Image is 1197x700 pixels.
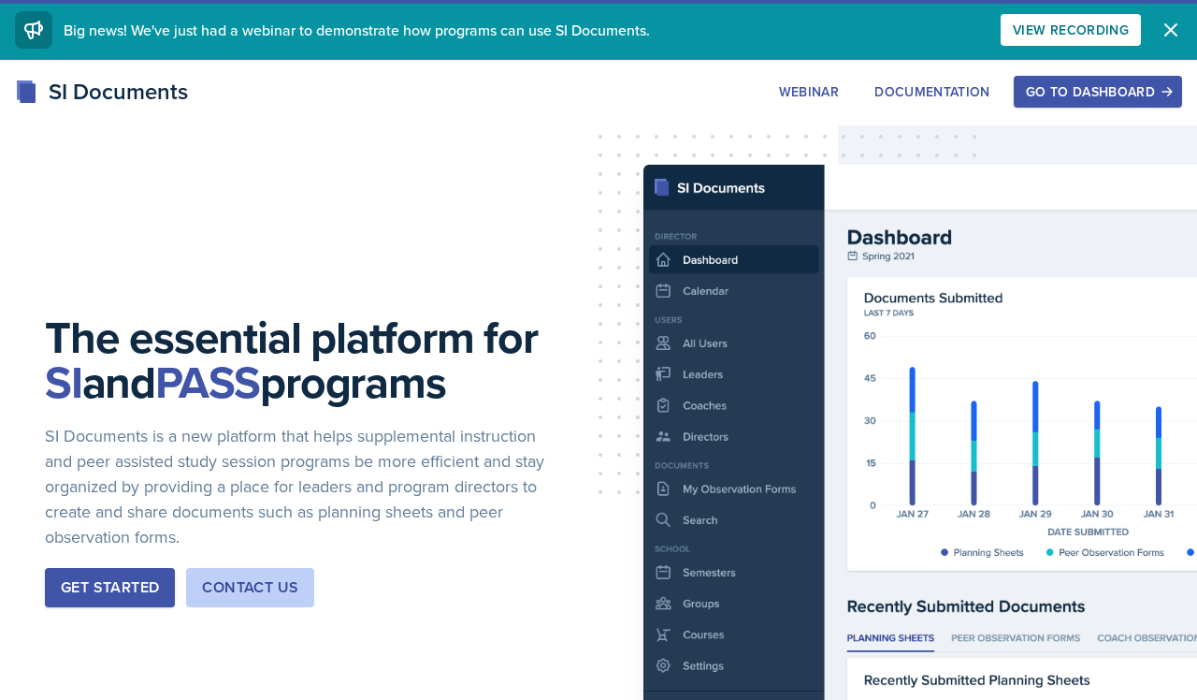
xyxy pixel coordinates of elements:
[64,20,650,40] span: Big news! We've just had a webinar to demonstrate how programs can use SI Documents.
[779,84,839,99] div: Webinar
[862,76,1002,108] button: Documentation
[1014,76,1182,108] button: Go to Dashboard
[186,568,314,607] button: Contact Us
[1026,84,1170,99] div: Go to Dashboard
[1013,22,1129,37] div: View Recording
[202,576,298,599] div: Contact Us
[1001,14,1141,46] button: View Recording
[767,76,851,108] button: Webinar
[874,84,990,99] div: Documentation
[15,75,188,109] div: SI Documents
[61,576,159,599] div: Get Started
[45,568,175,607] button: Get Started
